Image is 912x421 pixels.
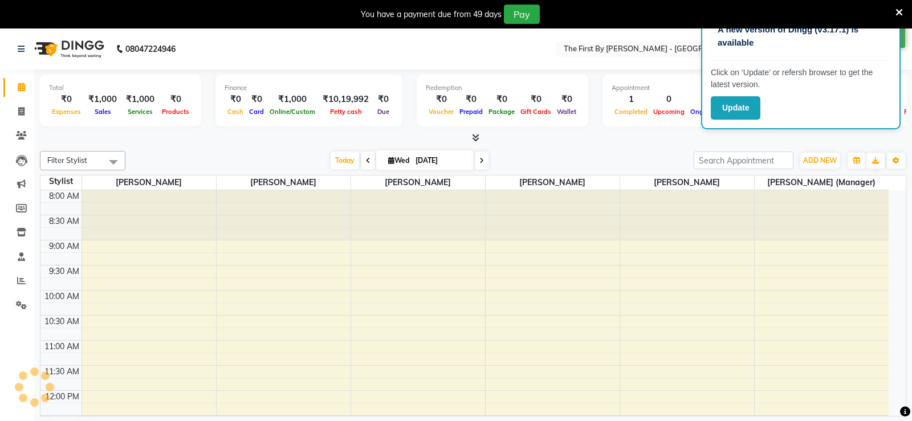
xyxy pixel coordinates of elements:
div: ₹1,000 [267,93,318,106]
div: Finance [225,83,393,93]
span: Wed [385,156,412,165]
div: 11:30 AM [42,366,82,378]
button: ADD NEW [800,153,840,169]
span: Package [486,108,518,116]
div: You have a payment due from 49 days [361,9,502,21]
div: Stylist [40,175,82,187]
span: Prepaid [457,108,486,116]
img: logo [29,33,107,65]
span: Cash [225,108,246,116]
span: Due [374,108,392,116]
div: 9:00 AM [47,240,82,252]
span: Filter Stylist [47,156,87,165]
div: ₹0 [518,93,554,106]
div: Redemption [426,83,579,93]
span: [PERSON_NAME] [620,175,754,190]
span: Upcoming [650,108,687,116]
div: ₹0 [426,93,457,106]
div: 9:30 AM [47,265,82,277]
p: Click on ‘Update’ or refersh browser to get the latest version. [711,67,891,91]
button: Pay [504,5,540,24]
div: ₹1,000 [84,93,121,106]
div: Total [49,83,192,93]
div: ₹10,19,992 [318,93,373,106]
div: ₹0 [373,93,393,106]
div: 10:30 AM [42,316,82,328]
div: ₹0 [554,93,579,106]
div: ₹0 [486,93,518,106]
span: [PERSON_NAME] [217,175,351,190]
input: 2025-09-03 [412,152,469,169]
span: Voucher [426,108,457,116]
span: [PERSON_NAME] [486,175,620,190]
div: 1 [612,93,650,106]
span: [PERSON_NAME] [82,175,216,190]
div: ₹1,000 [121,93,159,106]
button: Update [711,96,760,120]
div: ₹0 [225,93,246,106]
div: ₹0 [246,93,267,106]
span: Products [159,108,192,116]
span: Services [125,108,156,116]
div: 10:00 AM [42,291,82,303]
span: ADD NEW [803,156,837,165]
span: Sales [92,108,114,116]
span: Expenses [49,108,84,116]
div: ₹0 [159,93,192,106]
b: 08047224946 [125,33,176,65]
span: Today [331,152,359,169]
p: A new version of Dingg (v3.17.1) is available [718,23,884,49]
span: Completed [612,108,650,116]
span: Card [246,108,267,116]
div: 8:00 AM [47,190,82,202]
span: Petty cash [327,108,365,116]
span: Gift Cards [518,108,554,116]
div: 8:30 AM [47,215,82,227]
div: 0 [650,93,687,106]
span: [PERSON_NAME] [351,175,485,190]
div: 11:00 AM [42,341,82,353]
div: 12:00 PM [43,391,82,403]
div: 0 [687,93,720,106]
span: Online/Custom [267,108,318,116]
div: ₹0 [49,93,84,106]
span: [PERSON_NAME] (Manager) [755,175,889,190]
div: Appointment [612,83,753,93]
input: Search Appointment [694,152,793,169]
span: Wallet [554,108,579,116]
span: Ongoing [687,108,720,116]
div: ₹0 [457,93,486,106]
